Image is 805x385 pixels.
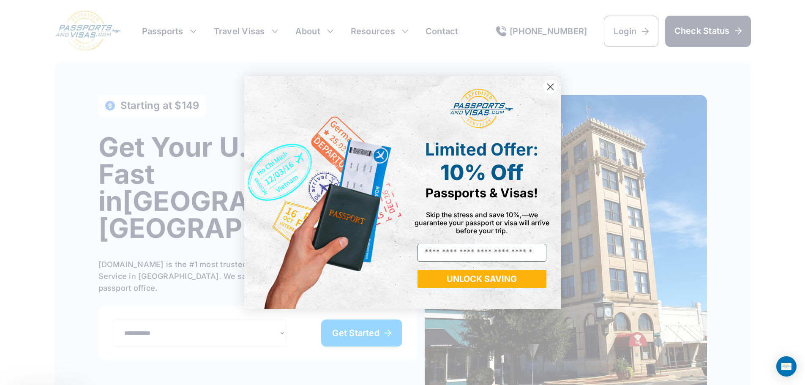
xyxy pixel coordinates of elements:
button: Close dialog [543,79,558,94]
img: de9cda0d-0715-46ca-9a25-073762a91ba7.png [244,76,403,309]
span: Passports & Visas! [426,186,538,200]
span: Limited Offer: [425,139,538,160]
span: 10% Off [440,160,523,185]
button: UNLOCK SAVING [418,270,546,288]
span: Skip the stress and save 10%,—we guarantee your passport or visa will arrive before your trip. [415,210,549,235]
img: passports and visas [450,89,513,128]
div: Open Intercom Messenger [776,356,797,377]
